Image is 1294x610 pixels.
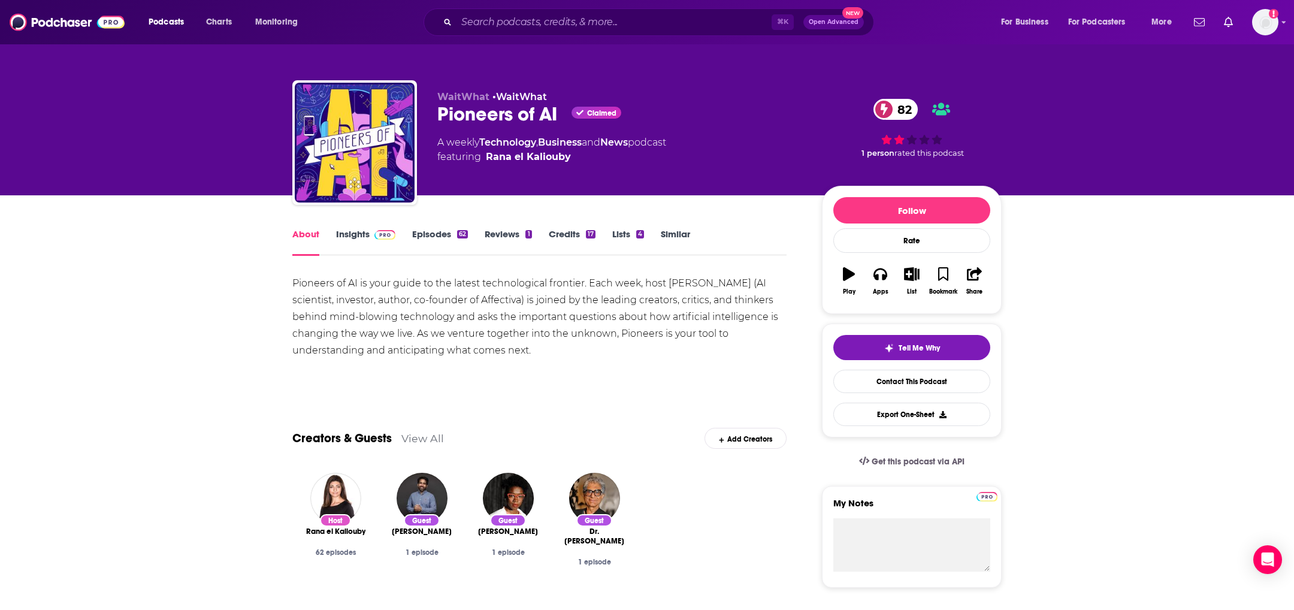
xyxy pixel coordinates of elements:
a: Get this podcast via API [849,447,974,476]
span: [PERSON_NAME] [478,527,538,536]
button: Show profile menu [1252,9,1278,35]
span: Charts [206,14,232,31]
span: More [1151,14,1172,31]
div: Bookmark [929,288,957,295]
img: Pioneers of AI [295,83,415,203]
span: Dr. [PERSON_NAME] [561,527,628,546]
div: Open Intercom Messenger [1253,545,1282,574]
img: Podchaser - Follow, Share and Rate Podcasts [10,11,125,34]
span: and [582,137,600,148]
a: Pro website [976,490,997,502]
div: 1 episode [474,548,542,557]
a: Rana el Kaliouby [306,527,365,536]
div: List [907,288,917,295]
button: Play [833,259,864,303]
div: 82 1 personrated this podcast [822,91,1002,165]
a: WaitWhat [496,91,547,102]
div: Host [320,514,351,527]
span: rated this podcast [894,149,964,158]
button: open menu [247,13,313,32]
a: About [292,228,319,256]
span: Claimed [587,110,616,116]
a: Creators & Guests [292,431,392,446]
span: • [492,91,547,102]
span: featuring [437,150,666,164]
div: Guest [490,514,526,527]
button: Follow [833,197,990,224]
span: Monitoring [255,14,298,31]
img: Sal Khan [397,473,448,524]
a: View All [401,432,444,445]
a: Technology [479,137,536,148]
button: open menu [993,13,1063,32]
span: WaitWhat [437,91,489,102]
a: Episodes62 [412,228,468,256]
span: New [842,7,864,19]
img: Rana el Kaliouby [310,473,361,524]
span: 1 person [861,149,894,158]
button: Open AdvancedNew [803,15,864,29]
div: Search podcasts, credits, & more... [435,8,885,36]
img: Podchaser Pro [976,492,997,502]
a: Lists4 [612,228,644,256]
button: Export One-Sheet [833,403,990,426]
a: Sal Khan [392,527,452,536]
a: Charts [198,13,239,32]
img: Podchaser Pro [374,230,395,240]
span: Open Advanced [809,19,858,25]
a: Dr. Deepak Chopra [561,527,628,546]
div: 1 [525,230,531,238]
button: open menu [1060,13,1143,32]
div: 62 [457,230,468,238]
span: Podcasts [149,14,184,31]
span: , [536,137,538,148]
button: tell me why sparkleTell Me Why [833,335,990,360]
a: Contact This Podcast [833,370,990,393]
img: Dr. Deepak Chopra [569,473,620,524]
div: Guest [404,514,440,527]
div: Add Creators [705,428,787,449]
label: My Notes [833,497,990,518]
div: 62 episodes [302,548,369,557]
div: 1 episode [388,548,455,557]
a: Show notifications dropdown [1219,12,1238,32]
svg: Add a profile image [1269,9,1278,19]
span: For Podcasters [1068,14,1126,31]
div: Share [966,288,982,295]
div: A weekly podcast [437,135,666,164]
a: Similar [661,228,690,256]
div: Play [843,288,855,295]
img: User Profile [1252,9,1278,35]
button: Share [959,259,990,303]
button: Apps [864,259,896,303]
div: 4 [636,230,644,238]
img: Joy Buolamwini [483,473,534,524]
a: 82 [873,99,918,120]
div: Apps [873,288,888,295]
button: List [896,259,927,303]
a: Reviews1 [485,228,531,256]
a: News [600,137,628,148]
a: Show notifications dropdown [1189,12,1210,32]
button: open menu [1143,13,1187,32]
div: 17 [586,230,595,238]
img: tell me why sparkle [884,343,894,353]
button: open menu [140,13,199,32]
span: Tell Me Why [899,343,940,353]
button: Bookmark [927,259,959,303]
span: ⌘ K [772,14,794,30]
div: 1 episode [561,558,628,566]
a: Rana el Kaliouby [486,150,571,164]
div: Guest [576,514,612,527]
span: 82 [885,99,918,120]
a: InsightsPodchaser Pro [336,228,395,256]
a: Business [538,137,582,148]
span: Logged in as ehladik [1252,9,1278,35]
